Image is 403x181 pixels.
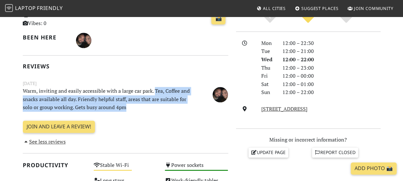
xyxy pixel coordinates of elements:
div: Fri [257,72,279,80]
a: Suggest Places [292,3,341,14]
p: Warm, inviting and easily accessible with a large car park. Tea, Coffee and snacks available all ... [19,87,197,112]
div: 12:00 – 23:00 [279,64,384,72]
div: Wed [257,56,279,64]
span: Suggest Places [301,5,339,11]
div: 12:00 – 22:00 [279,56,384,64]
h2: Been here [23,34,68,41]
div: Stable Wi-Fi [90,160,161,176]
div: Sat [257,80,279,89]
a: Join and leave a review! [23,121,95,133]
div: Mon [257,39,279,47]
img: 3598-rachel.jpg [213,87,228,102]
a: LaptopFriendly LaptopFriendly [5,3,63,14]
a: 📸 [211,13,225,25]
h2: Productivity [23,162,86,168]
span: Laptop [15,4,36,12]
a: Update page [248,148,288,157]
div: Thu [257,64,279,72]
a: [STREET_ADDRESS] [261,105,307,112]
div: 12:00 – 22:00 [279,88,384,97]
a: See less reviews [23,138,66,145]
div: 12:00 – 22:30 [279,39,384,47]
p: Missing or incorrect information? [236,136,381,144]
span: All Cities [263,5,286,11]
div: 12:00 – 00:00 [279,72,384,80]
img: LaptopFriendly [5,4,13,12]
span: Friendly [37,4,63,12]
div: Sun [257,88,279,97]
a: Join Community [345,3,396,14]
h2: Reviews [23,63,228,70]
div: 12:00 – 21:00 [279,47,384,56]
small: [DATE] [19,80,232,87]
p: Visits: 1 Vibes: 0 [23,11,86,28]
div: Tue [257,47,279,56]
span: Join Community [354,5,393,11]
div: 12:00 – 01:00 [279,80,384,89]
span: Rachel Williamson [76,36,91,43]
span: Rachel Williamson [213,90,228,98]
img: 3598-rachel.jpg [76,33,91,48]
div: Power sockets [161,160,232,176]
a: All Cities [254,3,288,14]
